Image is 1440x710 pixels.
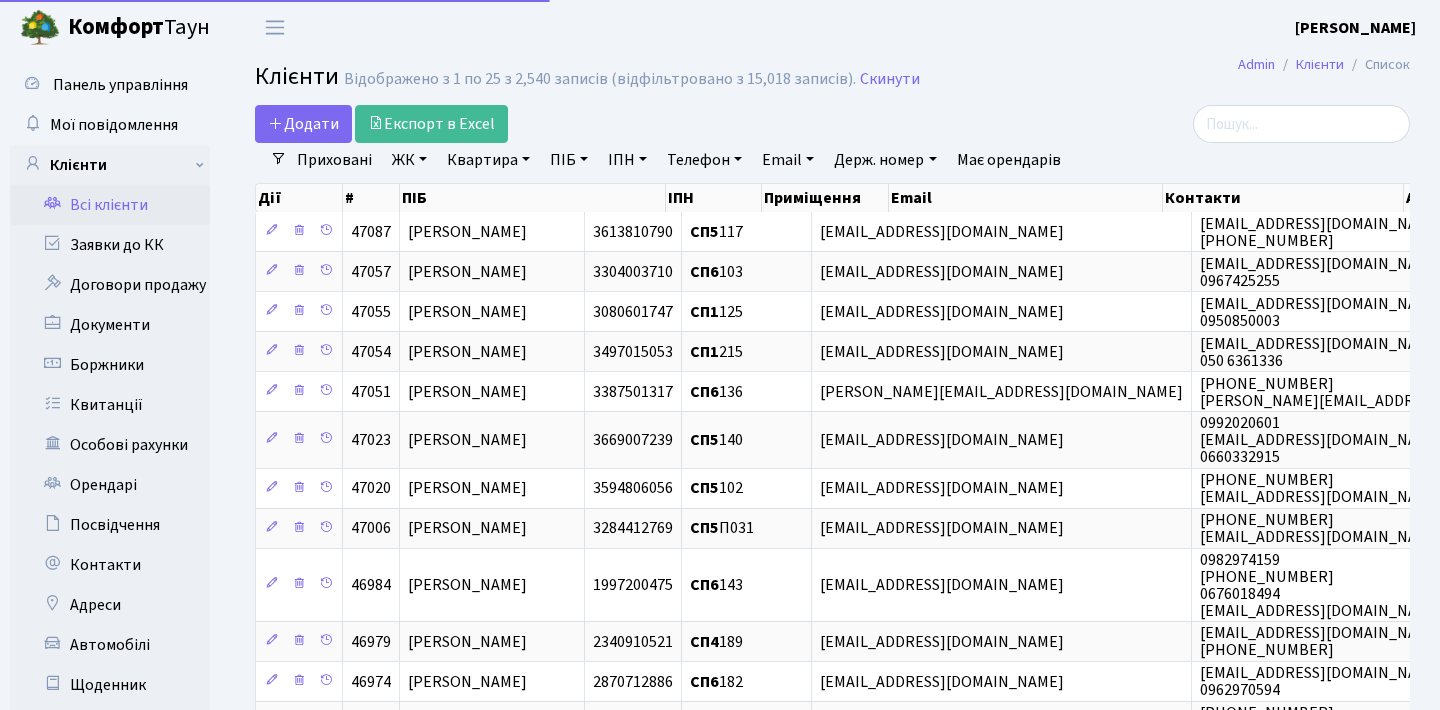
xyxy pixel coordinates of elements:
span: [EMAIL_ADDRESS][DOMAIN_NAME] [820,631,1064,653]
span: 47006 [351,518,391,540]
span: 47087 [351,221,391,243]
span: 102 [690,478,743,500]
span: 182 [690,671,743,693]
a: Посвідчення [10,505,210,545]
a: Щоденник [10,665,210,705]
button: Переключити навігацію [250,11,300,44]
b: [PERSON_NAME] [1295,17,1416,39]
a: Email [754,143,822,177]
span: 47055 [351,301,391,323]
span: 117 [690,221,743,243]
span: 46984 [351,574,391,596]
span: 3284412769 [593,518,673,540]
span: Клієнти [255,59,339,94]
span: Панель управління [53,74,188,96]
b: СП5 [690,478,719,500]
span: [PERSON_NAME] [408,261,527,283]
span: 3080601747 [593,301,673,323]
a: Квитанції [10,385,210,425]
span: 47054 [351,341,391,363]
span: Мої повідомлення [50,114,178,136]
nav: breadcrumb [1208,44,1440,86]
span: 3594806056 [593,478,673,500]
span: [PERSON_NAME] [408,429,527,451]
a: Панель управління [10,65,210,105]
span: 3669007239 [593,429,673,451]
a: ІПН [600,143,655,177]
span: [EMAIL_ADDRESS][DOMAIN_NAME] [820,301,1064,323]
a: Квартира [439,143,538,177]
th: Email [889,184,1163,212]
a: Боржники [10,345,210,385]
a: Клієнти [10,145,210,185]
a: Клієнти [1296,54,1344,75]
span: 103 [690,261,743,283]
span: 3613810790 [593,221,673,243]
span: [EMAIL_ADDRESS][DOMAIN_NAME] [820,261,1064,283]
a: Має орендарів [949,143,1069,177]
b: СП1 [690,341,719,363]
b: СП6 [690,261,719,283]
li: Список [1344,54,1410,76]
img: logo.png [20,8,60,48]
span: [EMAIL_ADDRESS][DOMAIN_NAME] [820,221,1064,243]
a: Приховані [289,143,380,177]
span: 215 [690,341,743,363]
a: Контакти [10,545,210,585]
a: [PERSON_NAME] [1295,16,1416,40]
span: [EMAIL_ADDRESS][DOMAIN_NAME] [820,429,1064,451]
b: СП6 [690,671,719,693]
th: ПІБ [400,184,666,212]
span: 3497015053 [593,341,673,363]
a: ПІБ [542,143,596,177]
span: 140 [690,429,743,451]
span: 136 [690,381,743,403]
th: ІПН [666,184,763,212]
th: Приміщення [762,184,889,212]
span: [PERSON_NAME] [408,478,527,500]
span: [EMAIL_ADDRESS][DOMAIN_NAME] [820,341,1064,363]
span: 47051 [351,381,391,403]
b: Комфорт [68,11,164,43]
input: Пошук... [1193,105,1410,143]
span: 189 [690,631,743,653]
span: 143 [690,574,743,596]
a: Мої повідомлення [10,105,210,145]
span: 3304003710 [593,261,673,283]
span: [EMAIL_ADDRESS][DOMAIN_NAME] [820,574,1064,596]
a: Документи [10,305,210,345]
span: [PERSON_NAME] [408,518,527,540]
a: Додати [255,105,352,143]
span: [PERSON_NAME] [408,341,527,363]
a: Телефон [659,143,750,177]
th: Дії [256,184,343,212]
span: 2870712886 [593,671,673,693]
span: [EMAIL_ADDRESS][DOMAIN_NAME] [820,518,1064,540]
span: Додати [268,113,339,135]
a: Admin [1238,54,1275,75]
a: Орендарі [10,465,210,505]
b: СП5 [690,429,719,451]
span: П031 [690,518,754,540]
span: [EMAIL_ADDRESS][DOMAIN_NAME] [820,671,1064,693]
a: Держ. номер [826,143,944,177]
span: 125 [690,301,743,323]
span: [EMAIL_ADDRESS][DOMAIN_NAME] [820,478,1064,500]
span: 46979 [351,631,391,653]
span: [PERSON_NAME] [408,301,527,323]
span: [PERSON_NAME] [408,631,527,653]
span: 2340910521 [593,631,673,653]
a: Всі клієнти [10,185,210,225]
span: 47057 [351,261,391,283]
th: Контакти [1163,184,1404,212]
th: # [343,184,400,212]
span: [PERSON_NAME] [408,671,527,693]
b: СП1 [690,301,719,323]
b: СП6 [690,381,719,403]
span: [PERSON_NAME] [408,381,527,403]
span: [PERSON_NAME] [408,221,527,243]
span: 47023 [351,429,391,451]
span: 47020 [351,478,391,500]
b: СП5 [690,221,719,243]
b: СП4 [690,631,719,653]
